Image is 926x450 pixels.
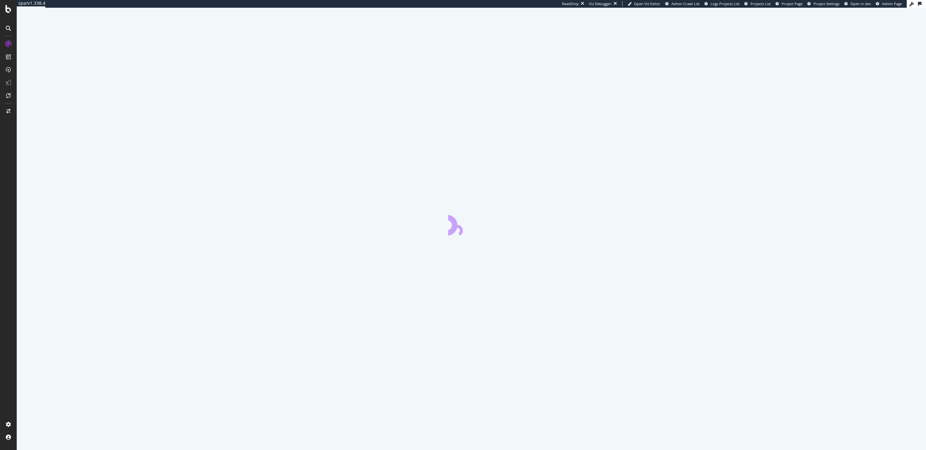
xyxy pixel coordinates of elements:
[448,212,495,235] div: animation
[807,1,840,6] a: Project Settings
[876,1,902,6] a: Admin Page
[850,1,871,6] span: Open in dev
[628,1,660,6] a: Open Viz Editor
[776,1,803,6] a: Project Page
[813,1,840,6] span: Project Settings
[711,1,740,6] span: Logs Projects List
[882,1,902,6] span: Admin Page
[634,1,660,6] span: Open Viz Editor
[665,1,700,6] a: Admin Crawl List
[750,1,771,6] span: Projects List
[562,1,579,6] div: ReadOnly:
[844,1,871,6] a: Open in dev
[704,1,740,6] a: Logs Projects List
[782,1,803,6] span: Project Page
[744,1,771,6] a: Projects List
[671,1,700,6] span: Admin Crawl List
[589,1,612,6] div: Viz Debugger:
